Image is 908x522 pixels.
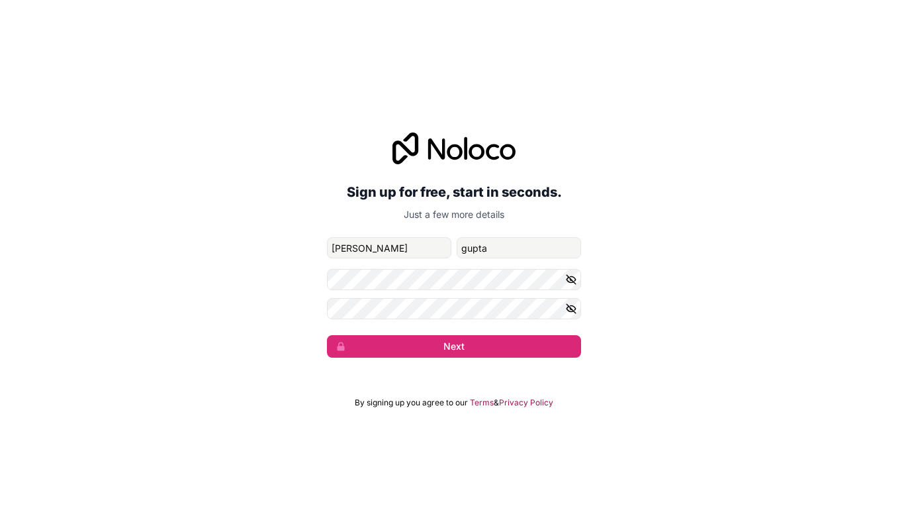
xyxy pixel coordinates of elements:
[494,397,499,408] span: &
[499,397,553,408] a: Privacy Policy
[327,180,581,204] h2: Sign up for free, start in seconds.
[327,269,581,290] input: Password
[457,237,581,258] input: family-name
[470,397,494,408] a: Terms
[327,298,581,319] input: Confirm password
[355,397,468,408] span: By signing up you agree to our
[327,335,581,358] button: Next
[327,208,581,221] p: Just a few more details
[327,237,451,258] input: given-name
